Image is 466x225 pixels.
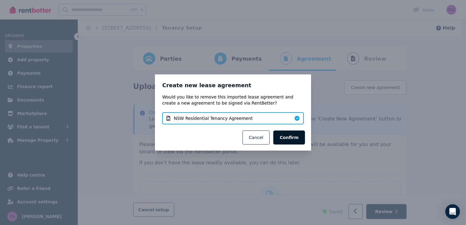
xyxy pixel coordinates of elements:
p: Would you like to remove this imported lease agreement and create a new agreement to be signed vi... [162,94,304,106]
button: Cancel [242,130,270,145]
div: Open Intercom Messenger [445,204,460,219]
h3: Create new lease agreement [162,82,304,89]
button: Confirm [273,130,305,145]
span: NSW Residential Tenancy Agreement [174,115,253,121]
